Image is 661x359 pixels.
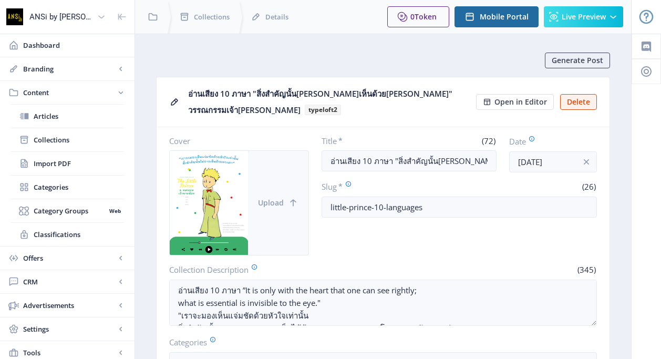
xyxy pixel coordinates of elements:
[480,13,529,21] span: Mobile Portal
[34,158,124,169] span: Import PDF
[544,6,623,27] button: Live Preview
[415,12,437,22] span: Token
[455,6,539,27] button: Mobile Portal
[23,40,126,50] span: Dashboard
[258,199,284,207] span: Upload
[34,111,124,121] span: Articles
[169,264,379,275] label: Collection Description
[322,150,497,171] input: Type Collection Title ...
[248,151,308,255] button: Upload
[106,206,124,216] nb-badge: Web
[11,223,124,246] a: Classifications
[560,94,597,110] button: Delete
[581,181,597,192] span: (26)
[11,199,124,222] a: Category GroupsWeb
[322,136,405,146] label: Title
[23,64,116,74] span: Branding
[494,98,547,106] span: Open in Editor
[34,229,124,240] span: Classifications
[509,151,597,172] input: Publishing Date
[562,13,606,21] span: Live Preview
[265,12,288,22] span: Details
[322,197,597,218] input: this-is-how-a-slug-looks-like
[11,176,124,199] a: Categories
[194,12,230,22] span: Collections
[576,151,597,172] button: info
[11,152,124,175] a: Import PDF
[34,135,124,145] span: Collections
[387,6,449,27] button: 0Token
[169,136,301,146] label: Cover
[305,105,341,115] b: typeloft2
[322,181,455,192] label: Slug
[188,86,470,118] div: อ่านเสียง 10 ภาษา "สิ่งสำคัญนั้น[PERSON_NAME]เห็นด้วย[PERSON_NAME]" วรรณกรรมเจ้า[PERSON_NAME]
[23,324,116,334] span: Settings
[23,276,116,287] span: CRM
[552,56,603,65] span: Generate Post
[29,5,93,28] div: ANSi by [PERSON_NAME]
[476,94,554,110] button: Open in Editor
[23,300,116,311] span: Advertisements
[23,253,116,263] span: Offers
[23,347,116,358] span: Tools
[480,136,497,146] span: (72)
[545,53,610,68] button: Generate Post
[509,136,588,147] label: Date
[34,182,124,192] span: Categories
[581,157,592,167] nb-icon: info
[34,206,106,216] span: Category Groups
[11,128,124,151] a: Collections
[23,87,116,98] span: Content
[576,264,597,275] span: (345)
[11,105,124,128] a: Articles
[6,8,23,25] img: properties.app_icon.png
